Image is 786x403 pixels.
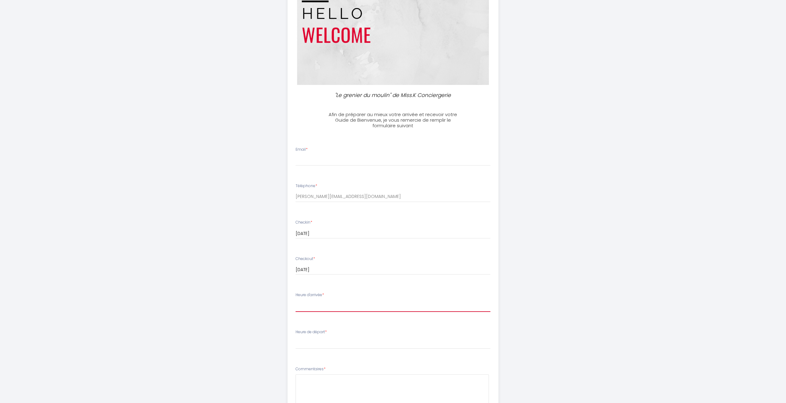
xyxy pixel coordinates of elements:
[296,147,308,153] label: Email
[327,91,459,99] p: "Le grenier du moulin" de Miss.K Conciergerie
[296,366,326,372] label: Commentaires
[296,183,317,189] label: Téléphone
[296,329,327,335] label: Heure de départ
[296,220,312,225] label: Checkin
[296,256,315,262] label: Checkout
[296,292,324,298] label: Heure d'arrivée
[324,112,462,128] h3: Afin de préparer au mieux votre arrivée et recevoir votre Guide de Bienvenue, je vous remercie de...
